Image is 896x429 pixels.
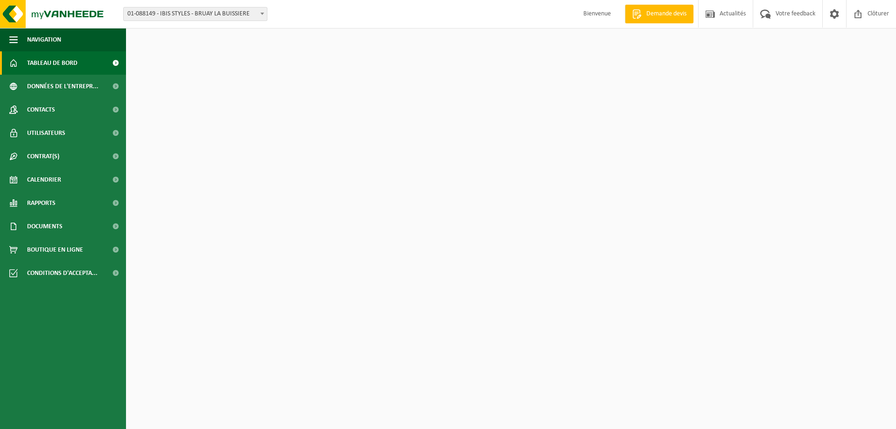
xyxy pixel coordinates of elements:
[27,215,63,238] span: Documents
[27,261,98,285] span: Conditions d'accepta...
[27,28,61,51] span: Navigation
[27,75,98,98] span: Données de l'entrepr...
[625,5,693,23] a: Demande devis
[27,121,65,145] span: Utilisateurs
[27,51,77,75] span: Tableau de bord
[27,191,56,215] span: Rapports
[124,7,267,21] span: 01-088149 - IBIS STYLES - BRUAY LA BUISSIERE
[27,98,55,121] span: Contacts
[27,145,59,168] span: Contrat(s)
[644,9,689,19] span: Demande devis
[27,168,61,191] span: Calendrier
[123,7,267,21] span: 01-088149 - IBIS STYLES - BRUAY LA BUISSIERE
[27,238,83,261] span: Boutique en ligne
